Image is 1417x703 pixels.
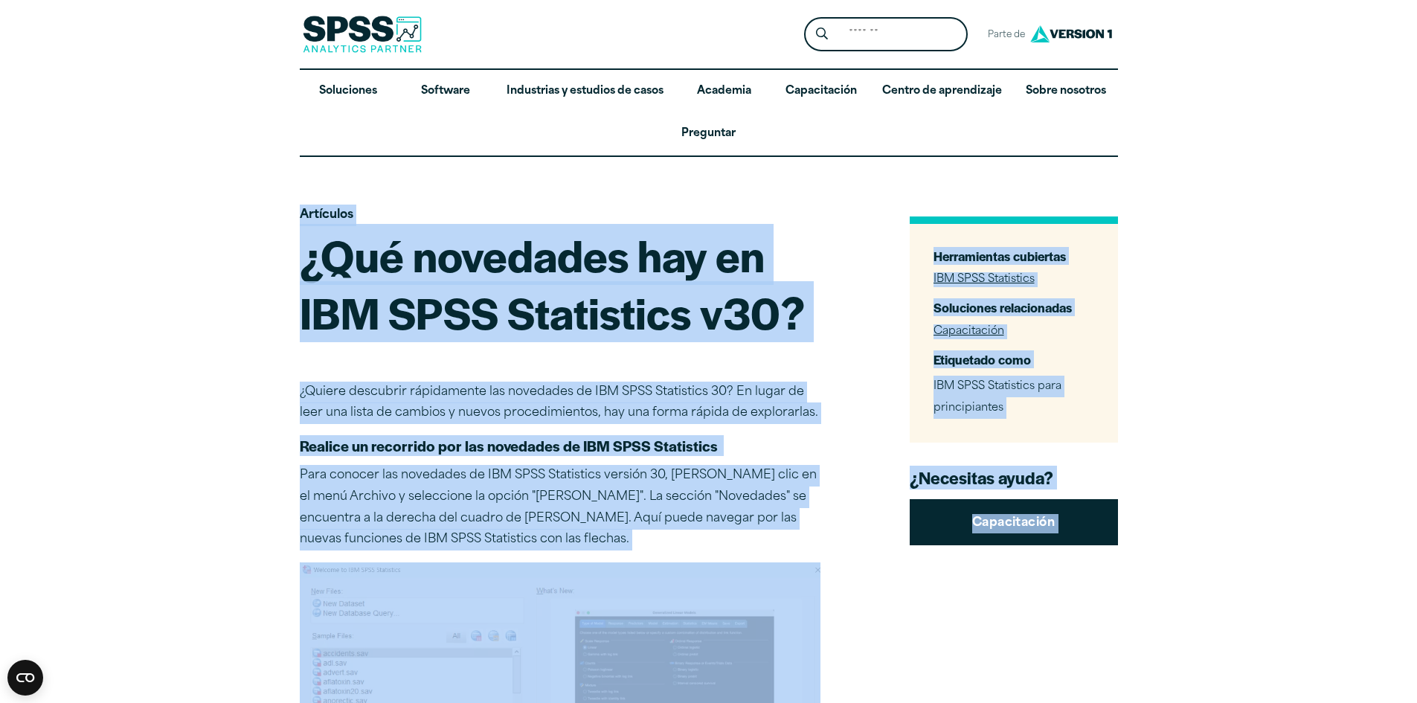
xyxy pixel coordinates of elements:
[397,70,495,113] a: Software
[300,386,818,420] font: ¿Quiere descubrir rápidamente las novedades de IBM SPSS Statistics 30? En lugar de leer una lista...
[910,466,1053,489] font: ¿Necesitas ayuda?
[934,350,1031,368] font: Etiquetado como
[319,86,377,97] font: Soluciones
[300,469,817,545] font: Para conocer las novedades de IBM SPSS Statistics versión 30, [PERSON_NAME] clic en el menú Archi...
[1026,20,1116,48] img: Logotipo de la versión 1
[675,70,773,113] a: Academia
[300,112,1118,155] a: Preguntar
[934,298,1072,316] font: Soluciones relacionadas
[300,70,1118,155] nav: Versión de escritorio del menú principal del sitio
[934,247,1066,265] font: Herramientas cubiertas
[934,326,1004,337] a: Capacitación
[808,21,835,48] button: Icono de lupa de búsqueda
[972,517,1055,529] font: Capacitación
[421,86,470,97] font: Software
[773,70,870,113] a: Capacitación
[300,209,353,221] font: Artículos
[910,499,1118,545] a: Capacitación
[507,86,663,97] font: Industrias y estudios de casos
[300,435,718,456] font: Realice un recorrido por las novedades de IBM SPSS Statistics
[697,86,751,97] font: Academia
[785,86,857,97] font: Capacitación
[870,70,1014,113] a: Centro de aprendizaje
[816,28,828,40] svg: Icono de lupa de búsqueda
[988,31,1025,39] font: Parte de
[804,17,968,52] form: Formulario de búsqueda del encabezado del sitio
[934,274,1035,285] a: IBM SPSS Statistics
[882,86,1002,97] font: Centro de aprendizaje
[7,660,43,696] button: Abrir el widget CMP
[495,70,675,113] a: Industrias y estudios de casos
[1014,70,1118,113] a: Sobre nosotros
[681,128,736,139] font: Preguntar
[934,381,1061,414] font: IBM SPSS Statistics para principiantes
[1026,86,1106,97] font: Sobre nosotros
[300,70,397,113] a: Soluciones
[303,16,422,53] img: Socio de análisis de SPSS
[300,224,805,343] font: ¿Qué novedades hay en IBM SPSS Statistics v30?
